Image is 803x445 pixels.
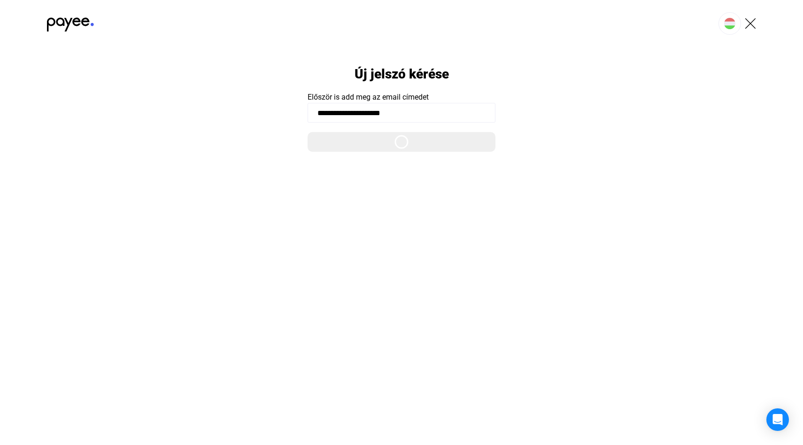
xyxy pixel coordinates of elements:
img: X [745,18,756,29]
div: Open Intercom Messenger [766,408,789,431]
h1: Új jelszó kérése [355,66,449,82]
img: HU [724,18,735,29]
span: Először is add meg az email címedet [308,93,429,101]
button: HU [718,12,741,35]
img: black-payee-blue-dot.svg [47,12,94,31]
